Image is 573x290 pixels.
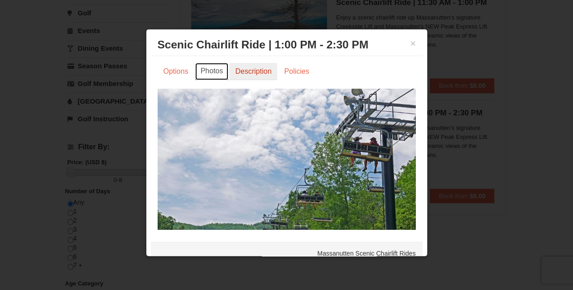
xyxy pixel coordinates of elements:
[158,89,416,230] img: 24896431-9-664d1467.jpg
[151,242,423,265] div: Massanutten Scenic Chairlift Rides
[410,39,416,48] button: ×
[158,63,194,80] a: Options
[278,63,315,80] a: Policies
[195,63,229,80] a: Photos
[158,38,416,52] h3: Scenic Chairlift Ride | 1:00 PM - 2:30 PM
[229,63,277,80] a: Description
